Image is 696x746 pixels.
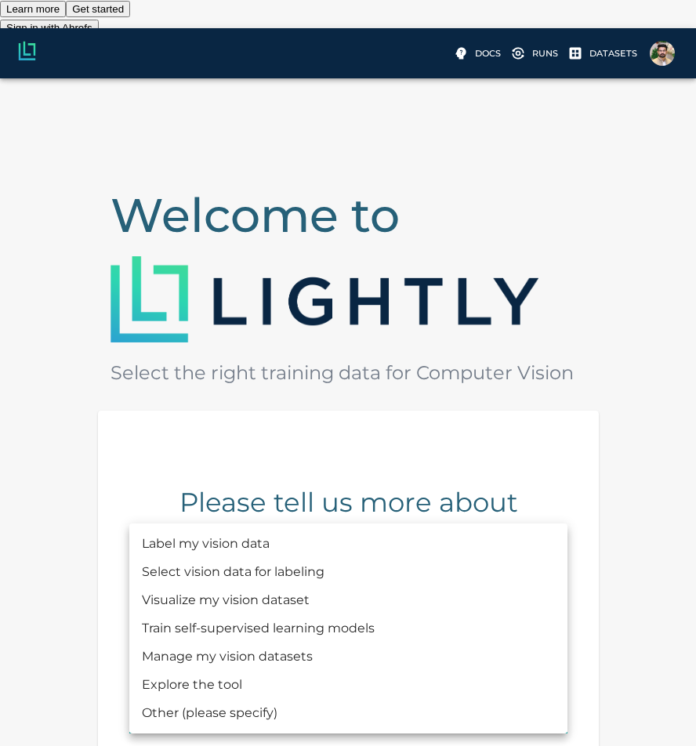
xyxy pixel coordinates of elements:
li: Manage my vision datasets [129,643,567,671]
li: Train self-supervised learning models [129,614,567,643]
li: Select vision data for labeling [129,558,567,586]
li: Other (please specify) [129,699,567,727]
li: Label my vision data [129,530,567,558]
li: Explore the tool [129,671,567,699]
li: Visualize my vision dataset [129,586,567,614]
